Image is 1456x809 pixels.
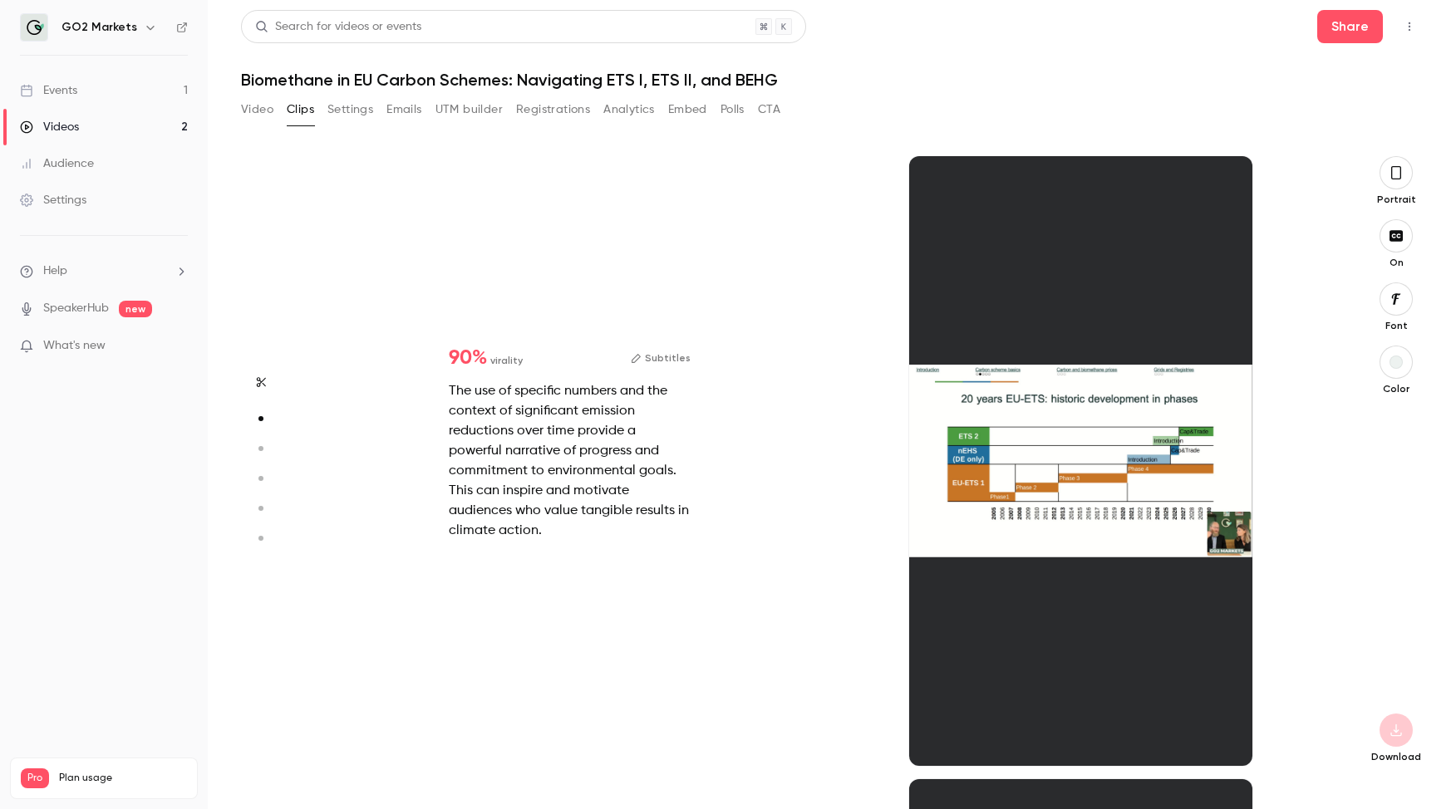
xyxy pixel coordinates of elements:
[516,96,590,123] button: Registrations
[20,82,77,99] div: Events
[1370,750,1423,763] p: Download
[241,96,273,123] button: Video
[20,192,86,208] div: Settings
[20,262,188,280] li: help-dropdown-opener
[449,381,691,541] div: The use of specific numbers and the context of significant emission reductions over time provide ...
[59,772,187,785] span: Plan usage
[119,301,152,317] span: new
[668,96,707,123] button: Embed
[287,96,314,123] button: Clips
[1370,193,1423,206] p: Portrait
[631,348,691,368] button: Subtitles
[21,768,49,788] span: Pro
[43,337,106,355] span: What's new
[43,262,67,280] span: Help
[449,348,487,368] span: 90 %
[1370,382,1423,395] p: Color
[1396,13,1423,40] button: Top Bar Actions
[386,96,421,123] button: Emails
[21,14,47,41] img: GO2 Markets
[61,19,137,36] h6: GO2 Markets
[241,70,1423,90] h1: Biomethane in EU Carbon Schemes: Navigating ETS I, ETS II, and BEHG
[1370,256,1423,269] p: On
[1370,319,1423,332] p: Font
[43,300,109,317] a: SpeakerHub
[255,18,421,36] div: Search for videos or events
[490,353,523,368] span: virality
[20,119,79,135] div: Videos
[20,155,94,172] div: Audience
[721,96,745,123] button: Polls
[435,96,503,123] button: UTM builder
[327,96,373,123] button: Settings
[758,96,780,123] button: CTA
[1317,10,1383,43] button: Share
[603,96,655,123] button: Analytics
